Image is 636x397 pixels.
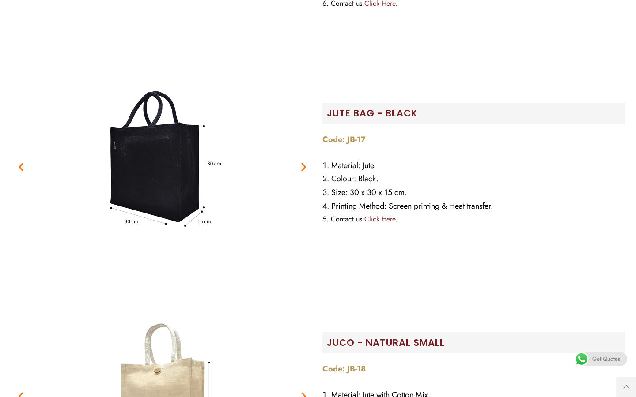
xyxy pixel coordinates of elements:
[592,352,622,366] span: Get Quotes!
[11,56,314,277] div: Image Carousel
[11,56,314,277] div: 2 / 2
[331,160,376,171] span: Material: Jute.
[327,337,625,348] h2: Juco - Natural Small
[15,161,26,172] div: Previous slide
[331,173,379,184] span: Colour: Black.
[298,161,309,172] div: Next slide
[364,214,397,224] a: Click Here.
[322,134,366,145] strong: Code: JB-17
[327,107,625,119] h2: Jute Bag - Black
[331,200,493,212] span: Printing Method: Screen printing & Heat transfer.
[322,363,366,375] strong: Code: JB-18
[52,56,273,277] img: jb-17-2
[331,187,407,198] span: Size: 30 x 30 x 15 cm.
[322,213,625,225] li: Contact us:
